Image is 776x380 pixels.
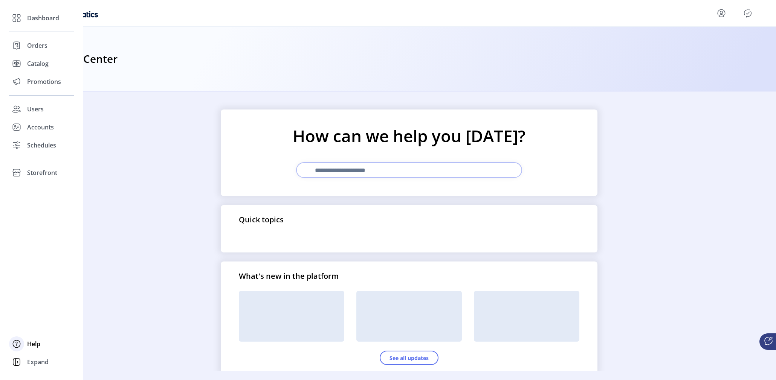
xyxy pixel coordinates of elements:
span: Help [27,339,40,348]
h3: Help Center [57,51,118,67]
span: Orders [27,41,47,50]
button: See all updates [380,351,438,365]
span: Schedules [27,141,56,150]
p: Quick topics [239,214,284,225]
p: How can we help you [DATE]? [293,128,525,144]
button: Publisher Panel [742,7,754,19]
span: Users [27,105,44,114]
span: Catalog [27,59,49,68]
p: What's new in the platform [239,271,339,282]
span: Promotions [27,77,61,86]
span: Accounts [27,123,54,132]
button: menu [715,7,727,19]
span: Expand [27,357,49,366]
span: Storefront [27,168,57,177]
span: Dashboard [27,14,59,23]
